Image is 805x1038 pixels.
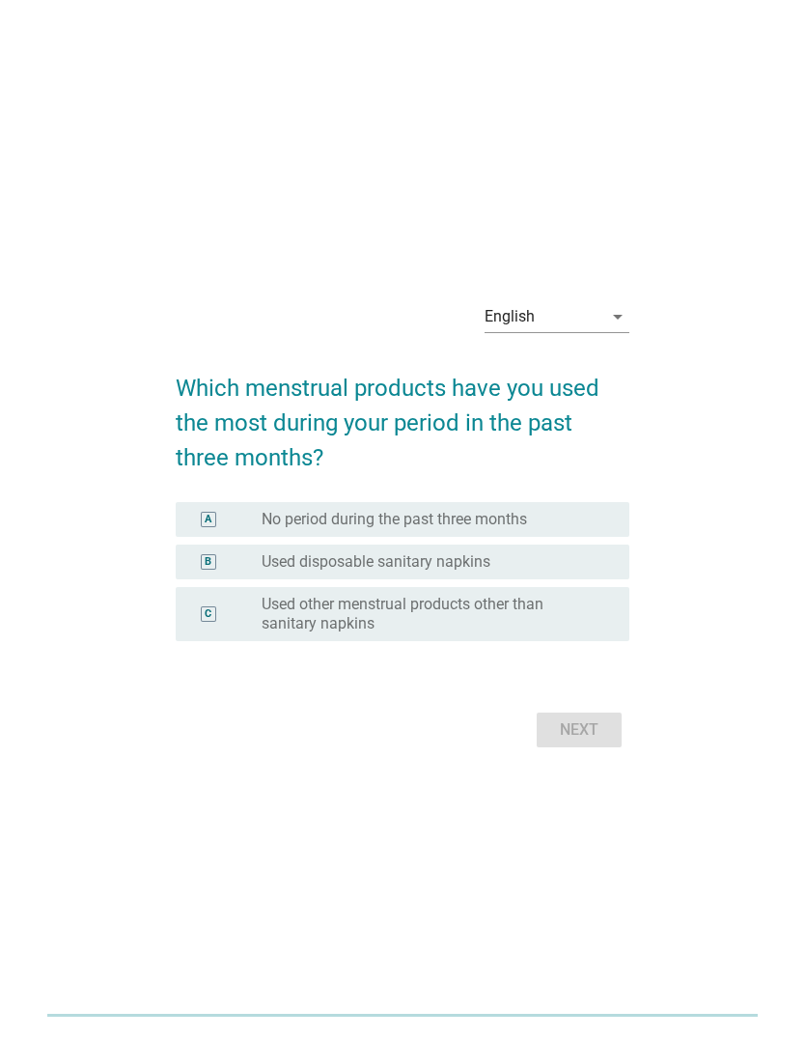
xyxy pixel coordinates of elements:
label: Used disposable sanitary napkins [262,552,490,572]
label: Used other menstrual products other than sanitary napkins [262,595,599,633]
label: No period during the past three months [262,510,527,529]
div: A [205,511,211,527]
div: English [485,308,535,325]
h2: Which menstrual products have you used the most during your period in the past three months? [176,351,630,475]
i: arrow_drop_down [606,305,629,328]
div: C [205,605,211,622]
div: B [205,553,211,570]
